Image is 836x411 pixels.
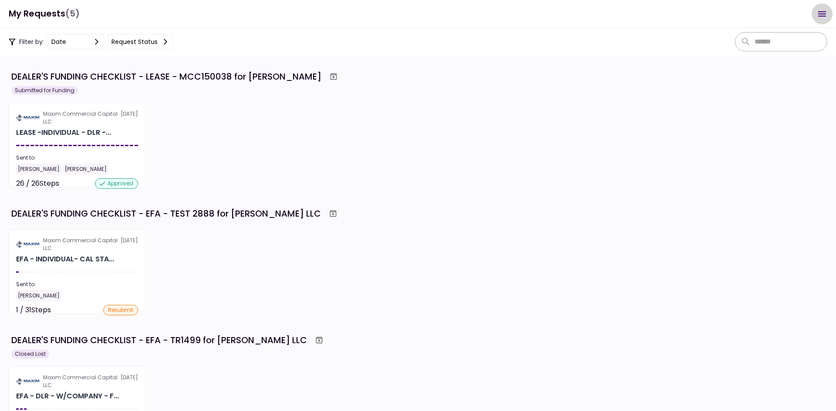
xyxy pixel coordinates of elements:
div: Sent to: [16,281,138,288]
div: Maxim Commercial Capital LLC [43,237,121,252]
div: 1 / 31 Steps [16,305,51,315]
div: DEALER'S FUNDING CHECKLIST - EFA - TEST 2888 for [PERSON_NAME] LLC [11,207,321,220]
div: EFA - INDIVIDUAL- CAL STATE - DLR - FUNDING CHECKLIST [16,254,114,264]
div: DEALER'S FUNDING CHECKLIST - EFA - TR1499 for [PERSON_NAME] LLC [11,334,307,347]
button: Archive workflow [326,69,341,84]
div: Submitted for Funding [11,86,78,95]
div: Maxim Commercial Capital LLC [43,374,121,389]
h1: My Requests [9,5,80,23]
div: Maxim Commercial Capital LLC [43,110,121,126]
button: Open menu [812,3,833,24]
div: EFA - DLR - W/COMPANY - FUNDING CHECKLIST [16,391,119,401]
div: approved [95,178,138,189]
div: [PERSON_NAME] [16,290,61,301]
button: date [47,34,104,50]
div: LEASE -INDIVIDUAL - DLR - FUNDING CHECKLIST [16,127,111,138]
button: Archive workflow [325,206,341,221]
div: 26 / 26 Steps [16,178,59,189]
img: Partner logo [16,114,40,122]
div: [PERSON_NAME] [16,164,61,175]
img: Partner logo [16,378,40,385]
div: Sent to: [16,154,138,162]
div: Filter by: [9,34,173,50]
div: Closed Lost [11,350,49,358]
div: [DATE] [16,374,138,389]
div: DEALER'S FUNDING CHECKLIST - LEASE - MCC150038 for [PERSON_NAME] [11,70,321,83]
div: resubmit [103,305,138,315]
span: (5) [65,5,80,23]
div: [DATE] [16,110,138,126]
div: [DATE] [16,237,138,252]
div: [PERSON_NAME] [63,164,108,175]
button: Request status [108,34,173,50]
div: date [51,37,66,47]
button: Archive workflow [311,332,327,348]
img: Partner logo [16,241,40,248]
